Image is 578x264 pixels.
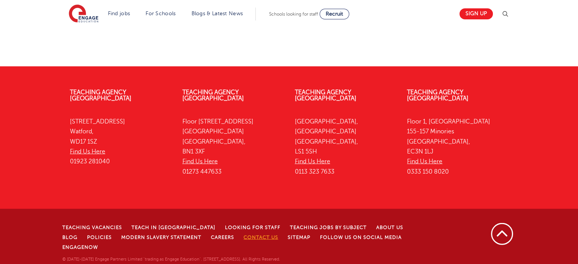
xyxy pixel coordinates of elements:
[320,9,349,19] a: Recruit
[70,148,105,155] a: Find Us Here
[225,225,280,230] a: Looking for staff
[376,225,403,230] a: About Us
[182,117,283,177] p: Floor [STREET_ADDRESS] [GEOGRAPHIC_DATA] [GEOGRAPHIC_DATA], BN1 3XF 01273 447633
[295,158,330,165] a: Find Us Here
[192,11,243,16] a: Blogs & Latest News
[108,11,130,16] a: Find jobs
[62,235,78,240] a: Blog
[121,235,201,240] a: Modern Slavery Statement
[244,235,278,240] a: Contact Us
[288,235,310,240] a: Sitemap
[295,89,356,102] a: Teaching Agency [GEOGRAPHIC_DATA]
[70,89,131,102] a: Teaching Agency [GEOGRAPHIC_DATA]
[182,89,244,102] a: Teaching Agency [GEOGRAPHIC_DATA]
[70,117,171,166] p: [STREET_ADDRESS] Watford, WD17 1SZ 01923 281040
[211,235,234,240] a: Careers
[62,245,98,250] a: EngageNow
[62,256,437,263] p: © [DATE]-[DATE] Engage Partners Limited "trading as Engage Education". [STREET_ADDRESS]. All Righ...
[146,11,176,16] a: For Schools
[407,117,508,177] p: Floor 1, [GEOGRAPHIC_DATA] 155-157 Minories [GEOGRAPHIC_DATA], EC3N 1LJ 0333 150 8020
[326,11,343,17] span: Recruit
[182,158,218,165] a: Find Us Here
[131,225,215,230] a: Teach in [GEOGRAPHIC_DATA]
[407,158,442,165] a: Find Us Here
[87,235,112,240] a: Policies
[320,235,402,240] a: Follow us on Social Media
[62,225,122,230] a: Teaching Vacancies
[269,11,318,17] span: Schools looking for staff
[295,117,396,177] p: [GEOGRAPHIC_DATA], [GEOGRAPHIC_DATA] [GEOGRAPHIC_DATA], LS1 5SH 0113 323 7633
[69,5,98,24] img: Engage Education
[459,8,493,19] a: Sign up
[290,225,367,230] a: Teaching jobs by subject
[407,89,469,102] a: Teaching Agency [GEOGRAPHIC_DATA]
